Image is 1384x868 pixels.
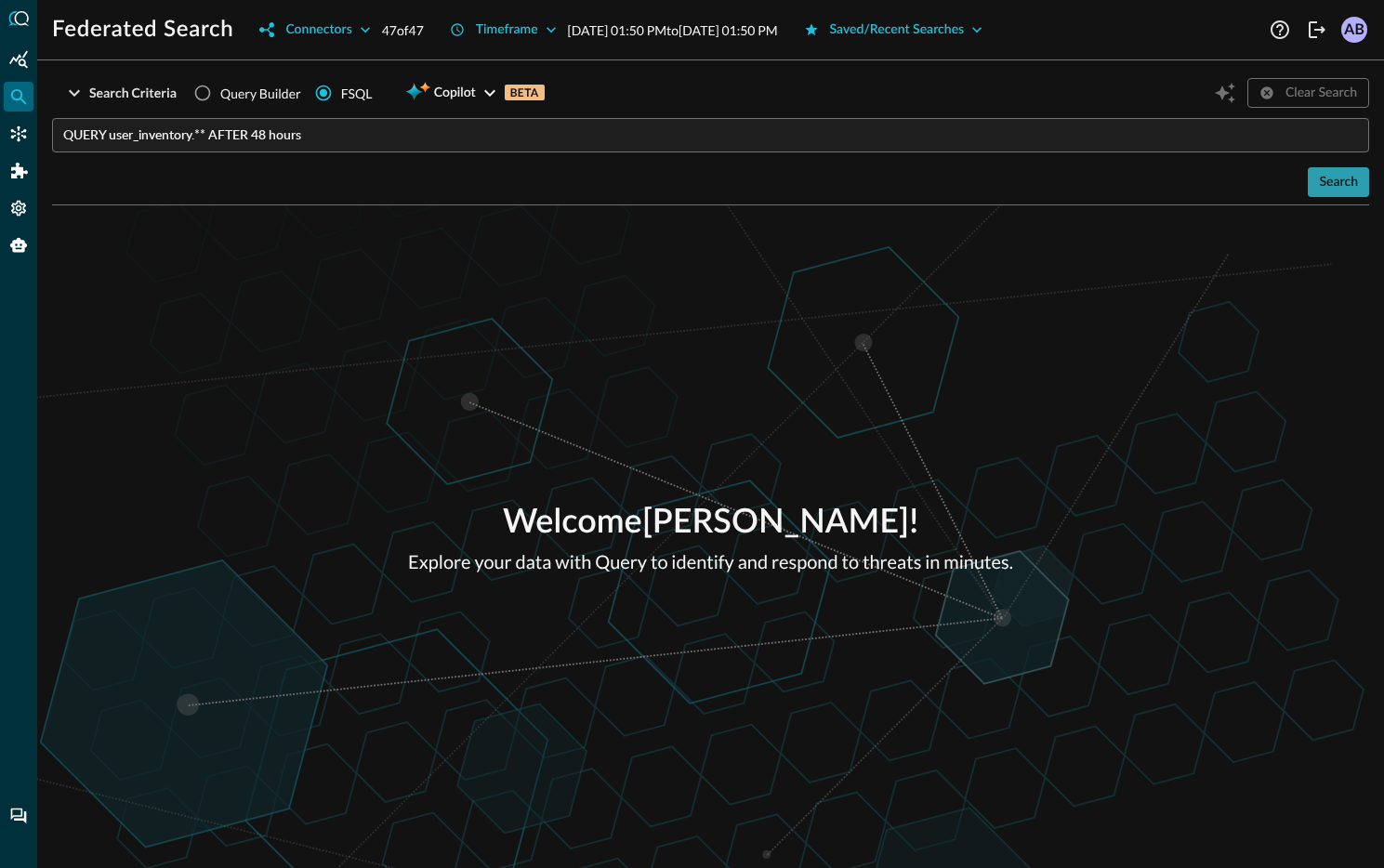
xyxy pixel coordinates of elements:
input: FSQL [63,118,1369,152]
button: Timeframe [439,15,568,45]
span: Query Builder [220,84,301,103]
button: Search [1308,167,1369,197]
div: Timeframe [476,19,538,42]
div: Connectors [285,19,351,42]
div: Federated Search [4,82,33,112]
p: 47 of 47 [382,20,424,40]
div: Query Agent [4,230,33,260]
div: Summary Insights [4,45,33,74]
button: Logout [1302,15,1332,45]
div: Addons [5,156,34,186]
button: Search Criteria [52,78,188,108]
button: CopilotBETA [394,78,555,108]
span: Copilot [434,82,476,105]
div: Settings [4,193,33,223]
div: FSQL [341,84,373,103]
button: Connectors [248,15,381,45]
h1: Federated Search [52,15,233,45]
div: Saved/Recent Searches [830,19,965,42]
button: Help [1265,15,1295,45]
p: Welcome [PERSON_NAME] ! [408,498,1013,548]
div: Chat [4,801,33,831]
div: AB [1341,17,1367,43]
p: BETA [505,85,545,100]
div: Search Criteria [89,82,177,105]
button: Saved/Recent Searches [793,15,995,45]
p: Explore your data with Query to identify and respond to threats in minutes. [408,548,1013,576]
div: Connectors [4,119,33,149]
p: [DATE] 01:50 PM to [DATE] 01:50 PM [568,20,778,40]
div: Search [1319,171,1358,194]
